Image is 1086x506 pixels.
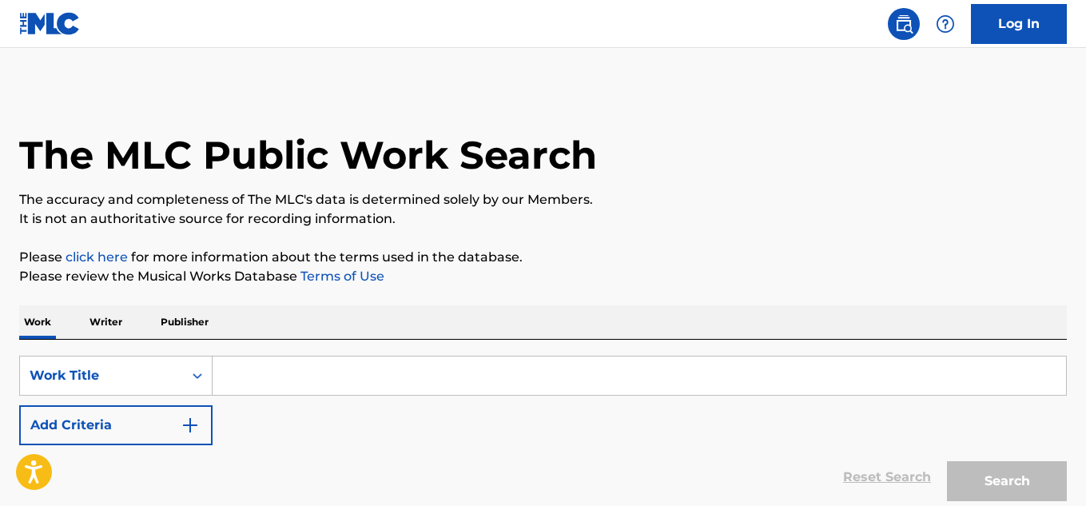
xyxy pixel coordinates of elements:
[936,14,955,34] img: help
[19,12,81,35] img: MLC Logo
[30,366,173,385] div: Work Title
[19,190,1067,209] p: The accuracy and completeness of The MLC's data is determined solely by our Members.
[894,14,913,34] img: search
[19,305,56,339] p: Work
[929,8,961,40] div: Help
[971,4,1067,44] a: Log In
[19,248,1067,267] p: Please for more information about the terms used in the database.
[156,305,213,339] p: Publisher
[19,131,597,179] h1: The MLC Public Work Search
[66,249,128,265] a: click here
[297,269,384,284] a: Terms of Use
[19,267,1067,286] p: Please review the Musical Works Database
[19,209,1067,229] p: It is not an authoritative source for recording information.
[181,416,200,435] img: 9d2ae6d4665cec9f34b9.svg
[888,8,920,40] a: Public Search
[1006,429,1086,506] iframe: Chat Widget
[85,305,127,339] p: Writer
[19,405,213,445] button: Add Criteria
